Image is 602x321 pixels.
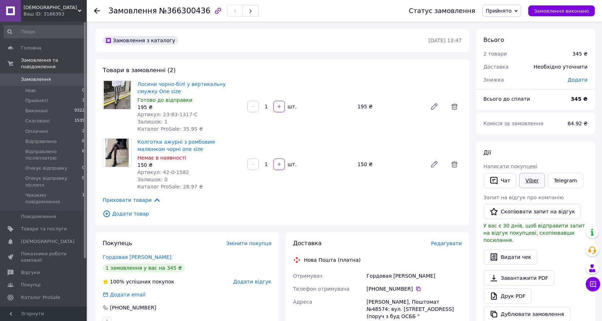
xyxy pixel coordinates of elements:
span: Доставка [483,64,508,70]
span: Нові [25,87,36,94]
span: Показники роботи компанії [21,251,67,264]
div: Гордовая [PERSON_NAME] [365,269,463,282]
div: 345 ₴ [572,50,588,57]
a: Друк PDF [483,289,531,304]
div: 195 ₴ [355,101,424,112]
input: Пошук [4,25,85,38]
span: 2 [82,128,85,135]
button: Скопіювати запит на відгук [483,204,581,219]
span: Всього до сплати [483,96,530,102]
div: 1 замовлення у вас на 345 ₴ [103,264,185,272]
span: Змінити покупця [226,240,272,246]
span: Покупець [103,240,132,247]
span: Приховати товари [103,196,161,204]
div: 195 ₴ [137,104,242,111]
div: Нова Пошта (платна) [302,256,363,264]
div: 150 ₴ [355,159,424,169]
a: Редагувати [427,157,441,172]
span: Повідомлення [21,213,56,220]
span: Відправлено [25,138,57,145]
span: Виконані [25,108,48,114]
div: успішних покупок [103,278,174,285]
button: Замовлення виконано [528,5,595,16]
span: 1 [82,192,85,205]
span: 3 [82,97,85,104]
span: Каталог ProSale [21,294,60,301]
span: Замовлення [21,76,51,83]
span: Відгуки [21,269,40,276]
button: Видати чек [483,250,537,265]
a: Гордовая [PERSON_NAME] [103,254,171,260]
div: Замовлення з каталогу [103,36,178,45]
button: Чат [483,173,516,188]
span: 0 [82,87,85,94]
span: Комісія за замовлення [483,121,543,126]
span: 100% [110,279,124,285]
span: Дії [483,149,491,156]
span: Артикул: 23-83-1317-С [137,112,198,117]
span: Замовлення виконано [534,8,589,14]
span: Прийняті [25,97,48,104]
span: Готово до відправки [137,97,192,103]
a: Редагувати [427,99,441,114]
span: Доставка [293,240,322,247]
span: Товари та послуги [21,226,67,232]
button: Чат з покупцем [586,277,600,291]
span: 64.92 ₴ [568,121,588,126]
span: Скасовані [25,118,50,124]
span: Каталог ProSale: 35.95 ₴ [137,126,203,132]
div: шт. [286,103,297,110]
span: Очікує відправку післяпл [25,175,82,188]
span: Залишок: 0 [137,177,168,182]
div: Ваш ID: 3166393 [24,11,87,17]
img: Лосини чорно-білі у вертикальну смужку One size [104,81,131,109]
span: Додати відгук [233,279,271,285]
div: Повернутися назад [94,7,100,14]
a: Telegram [548,173,583,188]
span: Прийнято [486,8,512,14]
span: Покупці [21,282,40,288]
span: Очікує відправку [25,165,68,172]
span: Каталог ProSale: 28.97 ₴ [137,184,203,190]
div: шт. [286,161,297,168]
div: [PHONE_NUMBER] [109,304,157,311]
span: Видалити [447,157,462,172]
span: 6 [82,148,85,161]
span: Додати товар [103,210,462,218]
span: Артикул: 42-0-1582 [137,169,189,175]
span: Товари в замовленні (2) [103,67,176,74]
span: 0 [82,175,85,188]
div: Додати email [102,291,146,298]
span: Додати [568,77,588,83]
div: [PHONE_NUMBER] [367,285,462,292]
span: [DEMOGRAPHIC_DATA] [21,238,74,245]
span: Замовлення [108,6,157,15]
span: 8 [82,138,85,145]
span: Відправлено післяплатою [25,148,82,161]
span: У вас є 30 днів, щоб відправити запит на відгук покупцеві, скопіювавши посилання. [483,223,585,243]
span: 0 [82,165,85,172]
div: Додати email [109,291,146,298]
span: №366300436 [159,6,210,15]
span: Отримувач [293,273,323,279]
span: Немає в наявності [137,155,186,161]
span: Знижка [483,77,504,83]
div: Статус замовлення [409,7,475,14]
time: [DATE] 13:47 [428,38,462,43]
span: Оплачені [25,128,48,135]
span: Адреса [293,299,312,305]
span: 1535 [74,118,85,124]
span: Редагувати [431,240,462,246]
span: Залишок: 1 [137,119,168,125]
a: Колготки ажурні з ромбовим малюнком чорні one size [137,139,215,152]
a: Viber [519,173,545,188]
span: Замовлення та повідомлення [21,57,87,70]
a: Завантажити PDF [483,270,554,286]
span: Телефон отримувача [293,286,350,292]
div: 150 ₴ [137,161,242,169]
span: 9322 [74,108,85,114]
span: Всього [483,36,504,43]
a: Лосини чорно-білі у вертикальну смужку One size [137,81,226,94]
img: Колготки ажурні з ромбовим малюнком чорні one size [106,139,129,167]
span: Чекаємо повідомлення [25,192,82,205]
